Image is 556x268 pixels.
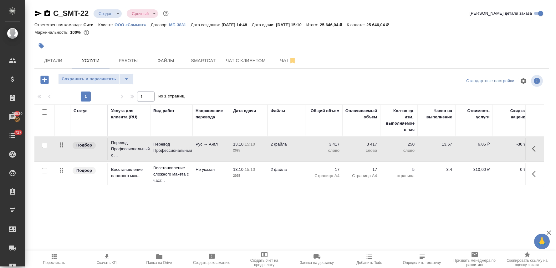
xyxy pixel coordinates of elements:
p: 17 [346,166,377,173]
p: 2 файла [271,141,302,147]
div: Стоимость услуги [458,108,490,120]
span: 727 [11,129,25,136]
button: 0.00 RUB; [82,28,90,37]
span: Smartcat [188,57,218,65]
p: 3 417 [308,141,339,147]
a: C_SMT-22 [53,9,89,17]
button: Создан [97,11,114,16]
span: Файлы [151,57,181,65]
span: Чат с клиентом [226,57,266,65]
button: Показать кнопки [528,166,543,181]
span: 🙏 [537,235,547,248]
p: Подбор [76,167,92,174]
p: 2025 [233,173,264,179]
div: Статус [74,108,88,114]
p: страница [383,173,415,179]
p: Ответственная команда: [34,22,84,27]
p: 2025 [233,147,264,154]
p: 5 [383,166,415,173]
a: МБ-3831 [169,22,191,27]
p: Дата создания: [191,22,222,27]
span: Настроить таблицу [516,73,531,88]
p: Страница А4 [346,173,377,179]
p: 250 [383,141,415,147]
p: 15:10 [245,142,255,146]
span: Чат [273,57,303,64]
span: Детали [38,57,68,65]
p: слово [346,147,377,154]
button: Показать кнопки [528,141,543,156]
p: Маржинальность: [34,30,70,35]
p: Страница А4 [308,173,339,179]
div: Направление перевода [196,108,227,120]
span: из 1 страниц [158,92,185,102]
p: 25 646,04 ₽ [320,22,347,27]
button: 🙏 [534,234,550,249]
p: 15:10 [245,167,255,172]
p: слово [308,147,339,154]
p: 2 файла [271,166,302,173]
p: 310,00 ₽ [458,166,490,173]
div: Общий объем [311,108,339,114]
p: [DATE] 14:48 [222,22,252,27]
p: Перевод Профессиональный с ... [111,140,147,158]
span: Услуги [76,57,106,65]
div: Часов на выполнение [421,108,452,120]
p: 25 646,04 ₽ [366,22,393,27]
p: Восстановление сложного мак... [111,166,147,179]
span: Сохранить и пересчитать [62,76,116,83]
p: ООО «Саммит» [115,22,150,27]
p: Договор: [151,22,169,27]
button: Сохранить и пересчитать [58,73,120,85]
p: 13.10, [233,142,245,146]
p: Восстановление сложного макета с част... [153,165,189,184]
p: -30 % [496,141,527,147]
button: Скопировать ссылку [43,10,51,17]
p: Дата сдачи: [252,22,276,27]
div: Создан [127,9,158,18]
a: ООО «Саммит» [115,22,150,27]
p: Рус → Англ [196,141,227,147]
p: 3 417 [346,141,377,147]
span: Работы [113,57,143,65]
p: Итого: [306,22,320,27]
a: 20530 [2,109,23,125]
span: 20530 [8,111,26,117]
button: Скопировать ссылку для ЯМессенджера [34,10,42,17]
p: МБ-3831 [169,22,191,27]
p: Подбор [76,142,92,148]
button: Добавить тэг [34,39,48,53]
button: Доп статусы указывают на важность/срочность заказа [162,9,170,17]
span: [PERSON_NAME] детали заказа [470,10,532,17]
p: 17 [308,166,339,173]
a: 727 [2,128,23,143]
p: Перевод Профессиональный [153,141,189,154]
p: Клиент: [98,22,115,27]
p: Сити [84,22,98,27]
div: Вид работ [153,108,175,114]
td: 3.4 [418,163,455,185]
div: split button [58,73,134,85]
div: Скидка / наценка [496,108,527,120]
div: Оплачиваемый объем [345,108,377,120]
div: Кол-во ед. изм., выполняемое в час [383,108,415,133]
div: Файлы [271,108,285,114]
p: 6,05 ₽ [458,141,490,147]
div: Услуга для клиента (RU) [111,108,147,120]
span: Посмотреть информацию [531,75,544,87]
p: 0 % [496,166,527,173]
p: [DATE] 15:10 [276,22,306,27]
button: Чтобы определение сработало, загрузи исходные файлы на странице "файлы" и привяжи проект в SmartCat [396,251,448,268]
p: К оплате: [347,22,366,27]
button: Срочный [130,11,150,16]
p: Не указан [196,166,227,173]
div: split button [465,76,516,86]
div: Создан [94,9,122,18]
p: слово [383,147,415,154]
div: Дата сдачи [233,108,256,114]
p: 13.10, [233,167,245,172]
td: 13.67 [418,138,455,160]
button: Добавить услугу [36,73,53,86]
p: 100% [70,30,82,35]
